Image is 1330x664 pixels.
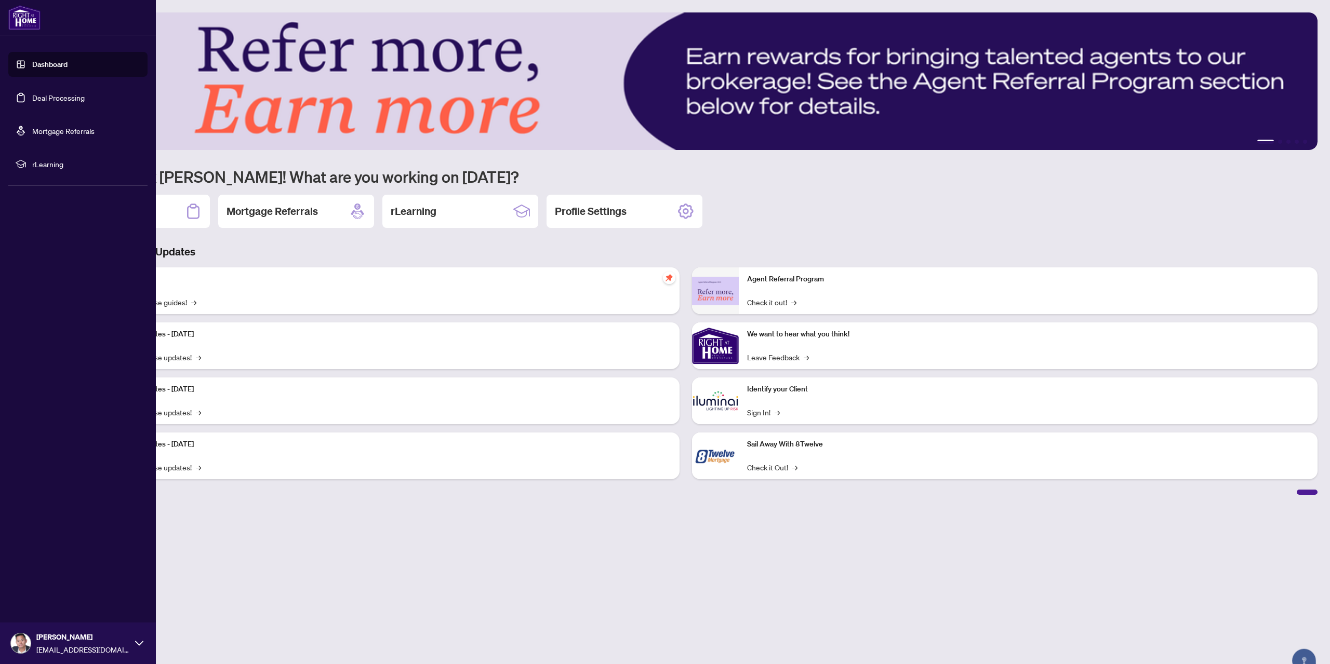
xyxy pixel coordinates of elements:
[109,384,671,395] p: Platform Updates - [DATE]
[555,204,627,219] h2: Profile Settings
[747,384,1309,395] p: Identify your Client
[747,329,1309,340] p: We want to hear what you think!
[109,274,671,285] p: Self-Help
[792,462,797,473] span: →
[1288,628,1320,659] button: Open asap
[747,351,809,363] a: Leave Feedback→
[775,406,780,418] span: →
[109,329,671,340] p: Platform Updates - [DATE]
[54,12,1318,150] img: Slide 0
[196,406,201,418] span: →
[32,158,140,170] span: rLearning
[747,462,797,473] a: Check it Out!→
[692,322,739,369] img: We want to hear what you think!
[8,5,41,30] img: logo
[1257,140,1274,144] button: 1
[747,406,780,418] a: Sign In!→
[692,377,739,424] img: Identify your Client
[1303,140,1307,144] button: 5
[54,245,1318,259] h3: Brokerage & Industry Updates
[36,631,130,643] span: [PERSON_NAME]
[1286,140,1291,144] button: 3
[804,351,809,363] span: →
[1295,140,1299,144] button: 4
[36,644,130,655] span: [EMAIL_ADDRESS][DOMAIN_NAME]
[32,126,95,135] a: Mortgage Referrals
[692,277,739,305] img: Agent Referral Program
[692,432,739,479] img: Sail Away With 8Twelve
[32,60,68,69] a: Dashboard
[54,167,1318,186] h1: Welcome back [PERSON_NAME]! What are you working on [DATE]?
[11,633,31,653] img: Profile Icon
[196,351,201,363] span: →
[1278,140,1282,144] button: 2
[663,272,675,284] span: pushpin
[747,439,1309,450] p: Sail Away With 8Twelve
[391,204,436,219] h2: rLearning
[109,439,671,450] p: Platform Updates - [DATE]
[32,93,85,102] a: Deal Processing
[191,296,196,308] span: →
[747,296,796,308] a: Check it out!→
[791,296,796,308] span: →
[747,274,1309,285] p: Agent Referral Program
[227,204,318,219] h2: Mortgage Referrals
[196,462,201,473] span: →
